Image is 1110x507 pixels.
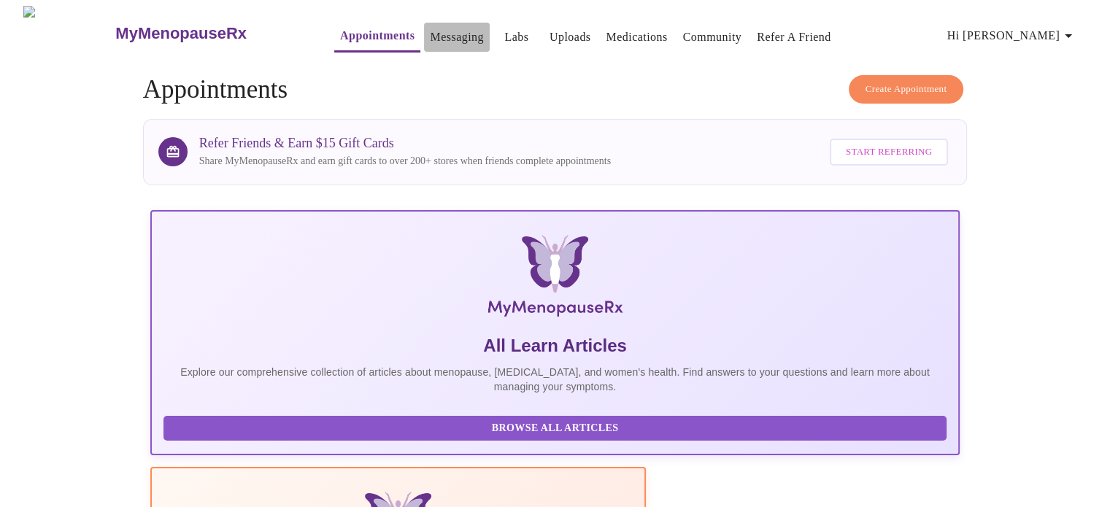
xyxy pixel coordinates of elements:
a: MyMenopauseRx [114,8,305,59]
button: Community [677,23,748,52]
h5: All Learn Articles [163,334,947,357]
a: Appointments [340,26,415,46]
button: Appointments [334,21,420,53]
a: Messaging [430,27,483,47]
button: Hi [PERSON_NAME] [941,21,1083,50]
span: Browse All Articles [178,419,933,438]
span: Create Appointment [866,81,947,98]
h3: MyMenopauseRx [115,24,247,43]
img: MyMenopauseRx Logo [23,6,114,61]
h3: Refer Friends & Earn $15 Gift Cards [199,136,611,151]
img: MyMenopauseRx Logo [285,235,825,322]
button: Medications [600,23,673,52]
a: Medications [606,27,667,47]
button: Labs [493,23,540,52]
p: Share MyMenopauseRx and earn gift cards to over 200+ stores when friends complete appointments [199,154,611,169]
a: Start Referring [826,131,952,173]
button: Messaging [424,23,489,52]
button: Start Referring [830,139,948,166]
a: Refer a Friend [757,27,831,47]
a: Labs [504,27,528,47]
button: Uploads [544,23,597,52]
span: Hi [PERSON_NAME] [947,26,1077,46]
a: Uploads [550,27,591,47]
a: Community [683,27,742,47]
a: Browse All Articles [163,421,951,433]
button: Create Appointment [849,75,964,104]
button: Browse All Articles [163,416,947,441]
span: Start Referring [846,144,932,160]
button: Refer a Friend [751,23,837,52]
h4: Appointments [143,75,968,104]
p: Explore our comprehensive collection of articles about menopause, [MEDICAL_DATA], and women's hea... [163,365,947,394]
